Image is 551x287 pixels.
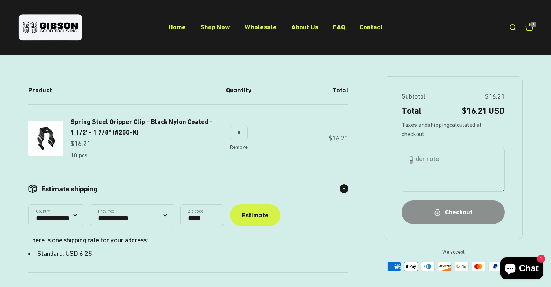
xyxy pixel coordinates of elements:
[428,121,450,128] a: shipping
[71,139,90,149] sale-price: $16.21
[71,151,88,160] p: 10 pcs
[402,120,505,139] span: Taxes and calculated at checkout
[28,76,220,104] th: Product
[257,76,348,104] th: Total
[384,248,523,257] span: We accept
[291,23,318,31] a: About Us
[230,204,280,226] button: Estimate
[28,249,340,259] li: Standard: USD 6.25
[41,184,97,194] span: Estimate shipping
[257,105,348,172] td: $16.21
[230,144,248,150] a: Remove
[200,23,230,31] a: Shop Now
[169,23,186,31] a: Home
[71,117,214,138] a: Spring Steel Gripper Clip - Black Nylon Coated - 1 1/2"- 1 7/8" (#250-K)
[360,23,383,31] a: Contact
[462,105,505,117] span: $16.21 USD
[402,200,505,224] button: Checkout
[530,22,536,27] cart-count: 1
[242,210,269,221] div: Estimate
[28,235,340,246] p: There is one shipping rate for your address:
[28,121,63,156] img: Gripper clip, made & shipped from the USA!
[333,23,345,31] a: FAQ
[71,118,213,136] span: Spring Steel Gripper Clip - Black Nylon Coated - 1 1/2"- 1 7/8" (#250-K)
[485,91,505,102] span: $16.21
[416,207,490,218] div: Checkout
[245,23,277,31] a: Wholesale
[28,172,348,206] summary: Estimate shipping
[402,91,425,102] span: Subtotal
[498,257,545,281] inbox-online-store-chat: Shopify online store chat
[230,125,248,140] input: Change quantity
[220,76,257,104] th: Quantity
[402,105,421,117] span: Total
[260,40,291,59] h1: Cart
